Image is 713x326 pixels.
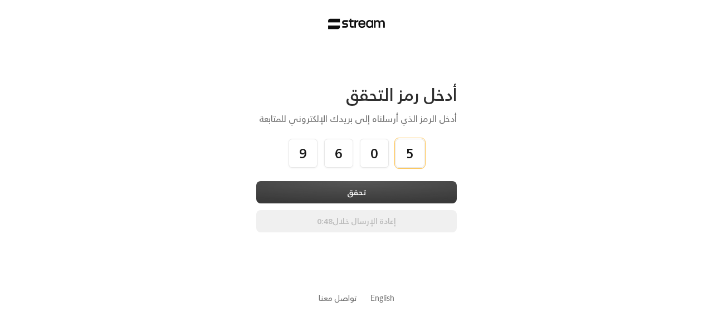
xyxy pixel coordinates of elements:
img: Stream Logo [328,18,385,30]
button: تحقق [256,181,457,203]
div: أدخل الرمز الذي أرسلناه إلى بريدك الإلكتروني للمتابعة [256,112,457,125]
div: أدخل رمز التحقق [256,84,457,105]
a: تواصل معنا [319,291,357,305]
a: English [370,288,394,308]
button: تواصل معنا [319,292,357,304]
